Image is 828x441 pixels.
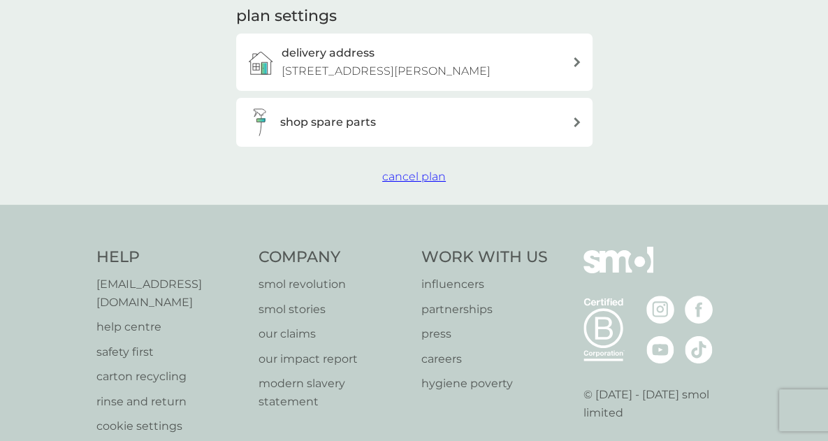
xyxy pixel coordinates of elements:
[259,247,407,268] h4: Company
[685,296,713,324] img: visit the smol Facebook page
[259,350,407,368] a: our impact report
[259,375,407,410] a: modern slavery statement
[236,34,593,90] a: delivery address[STREET_ADDRESS][PERSON_NAME]
[421,275,548,294] a: influencers
[583,386,732,421] p: © [DATE] - [DATE] smol limited
[421,247,548,268] h4: Work With Us
[282,44,375,62] h3: delivery address
[236,6,337,27] h2: plan settings
[382,168,446,186] button: cancel plan
[421,375,548,393] a: hygiene poverty
[282,62,491,80] p: [STREET_ADDRESS][PERSON_NAME]
[646,296,674,324] img: visit the smol Instagram page
[96,247,245,268] h4: Help
[421,350,548,368] a: careers
[96,343,245,361] a: safety first
[259,275,407,294] a: smol revolution
[96,318,245,336] a: help centre
[646,335,674,363] img: visit the smol Youtube page
[382,170,446,183] span: cancel plan
[259,301,407,319] a: smol stories
[96,368,245,386] a: carton recycling
[96,275,245,311] a: [EMAIL_ADDRESS][DOMAIN_NAME]
[421,301,548,319] a: partnerships
[259,325,407,343] a: our claims
[96,393,245,411] a: rinse and return
[96,417,245,435] a: cookie settings
[685,335,713,363] img: visit the smol Tiktok page
[236,98,593,147] button: shop spare parts
[421,325,548,343] a: press
[583,247,653,294] img: smol
[280,113,376,131] h3: shop spare parts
